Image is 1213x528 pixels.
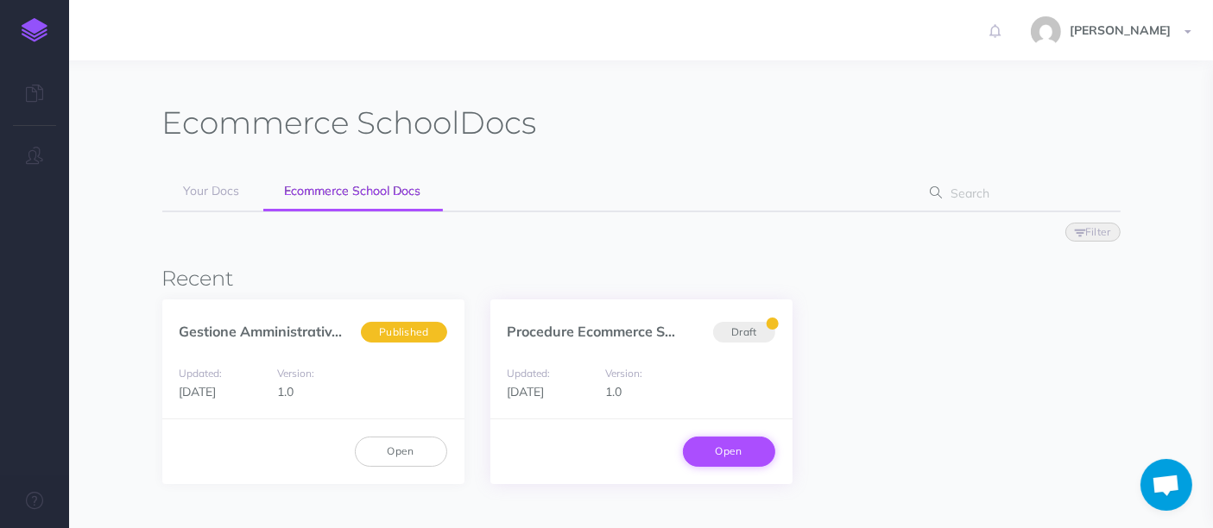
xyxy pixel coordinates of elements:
[1031,16,1061,47] img: 773ddf364f97774a49de44848d81cdba.jpg
[184,183,240,198] span: Your Docs
[508,384,545,399] span: [DATE]
[162,104,537,142] h1: Docs
[1061,22,1179,38] span: [PERSON_NAME]
[180,323,343,340] a: Gestione Amministrativ...
[180,384,217,399] span: [DATE]
[605,384,622,399] span: 1.0
[1140,459,1192,511] div: Aprire la chat
[162,267,1121,290] h3: Recent
[22,18,47,42] img: logo-mark.svg
[277,367,314,380] small: Version:
[605,367,642,380] small: Version:
[263,173,443,211] a: Ecommerce School Docs
[508,367,551,380] small: Updated:
[508,323,683,340] a: Procedure Ecommerce Sc...
[180,367,223,380] small: Updated:
[162,173,262,211] a: Your Docs
[1065,223,1121,242] button: Filter
[945,178,1093,209] input: Search
[285,183,421,198] span: Ecommerce School Docs
[355,437,447,466] a: Open
[277,384,294,399] span: 1.0
[162,104,460,141] span: Ecommerce School
[683,437,775,466] a: Open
